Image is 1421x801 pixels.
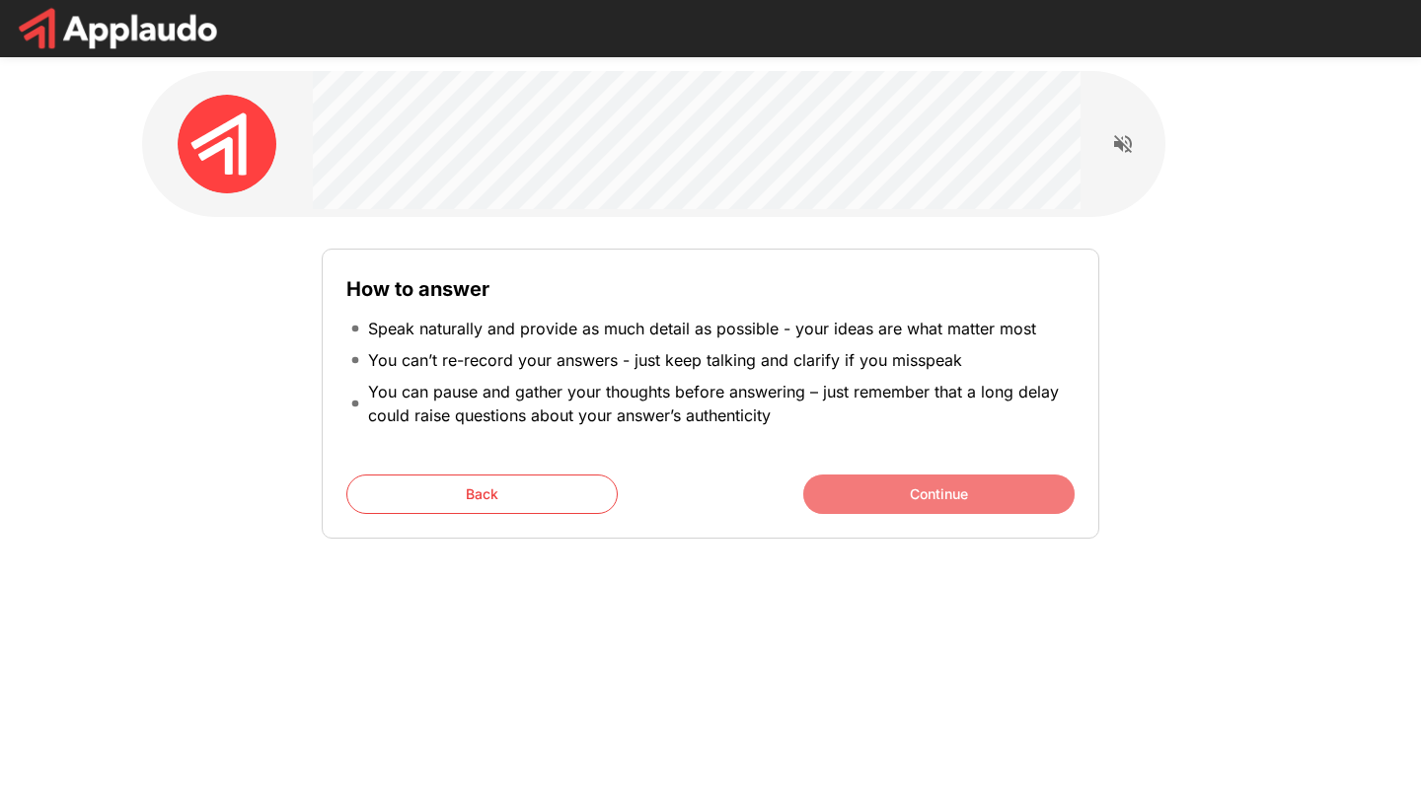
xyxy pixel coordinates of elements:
img: applaudo_avatar.png [178,95,276,193]
p: You can’t re-record your answers - just keep talking and clarify if you misspeak [368,348,962,372]
button: Back [346,474,618,514]
button: Read questions aloud [1103,124,1143,164]
button: Continue [803,474,1075,514]
b: How to answer [346,277,489,301]
p: Speak naturally and provide as much detail as possible - your ideas are what matter most [368,317,1036,340]
p: You can pause and gather your thoughts before answering – just remember that a long delay could r... [368,380,1071,427]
